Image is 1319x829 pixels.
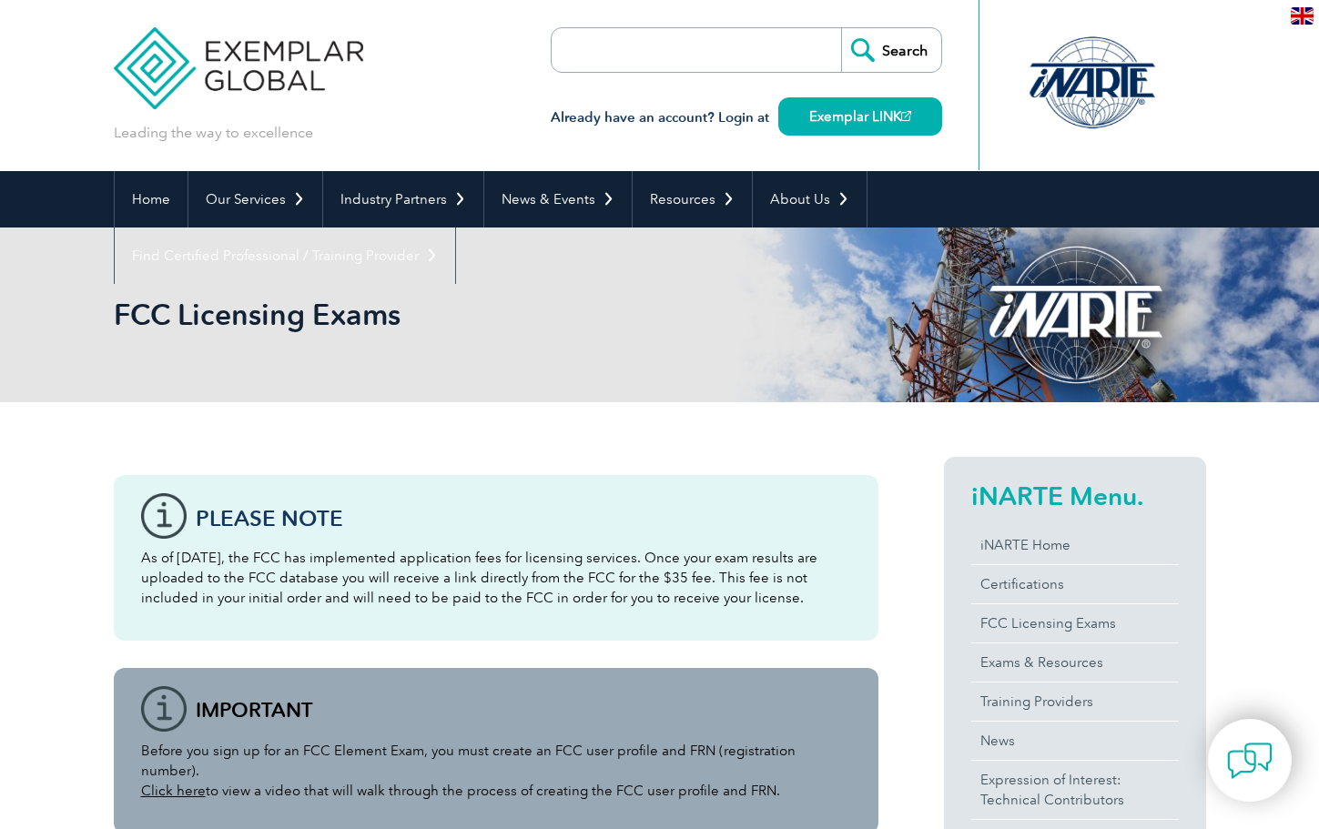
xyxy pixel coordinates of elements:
[323,171,483,227] a: Industry Partners
[971,565,1179,603] a: Certifications
[1227,738,1273,784] img: contact-chat.png
[971,643,1179,682] a: Exams & Resources
[971,761,1179,819] a: Expression of Interest:Technical Contributors
[971,604,1179,642] a: FCC Licensing Exams
[141,783,206,799] a: Click here
[484,171,632,227] a: News & Events
[115,171,188,227] a: Home
[1291,7,1314,25] img: en
[778,97,942,136] a: Exemplar LINK
[841,28,941,72] input: Search
[141,741,851,801] p: Before you sign up for an FCC Element Exam, you must create an FCC user profile and FRN (registra...
[141,548,851,608] p: As of [DATE], the FCC has implemented application fees for licensing services. Once your exam res...
[114,123,313,143] p: Leading the way to excellence
[971,481,1179,511] h2: iNARTE Menu.
[551,106,942,129] h3: Already have an account? Login at
[188,171,322,227] a: Our Services
[633,171,752,227] a: Resources
[753,171,867,227] a: About Us
[901,111,911,121] img: open_square.png
[115,227,455,284] a: Find Certified Professional / Training Provider
[971,722,1179,760] a: News
[114,300,878,329] h2: FCC Licensing Exams
[971,526,1179,564] a: iNARTE Home
[196,507,851,530] h3: Please note
[971,682,1179,721] a: Training Providers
